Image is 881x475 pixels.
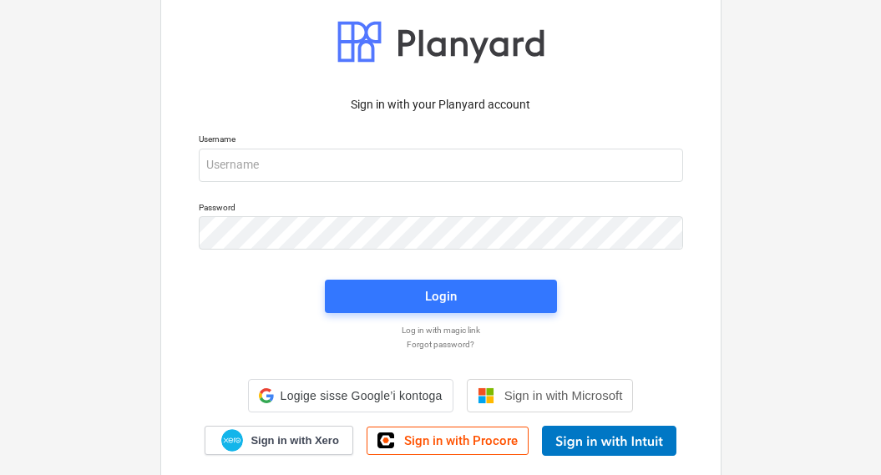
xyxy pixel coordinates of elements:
a: Sign in with Procore [367,427,529,455]
a: Log in with magic link [190,325,691,336]
img: Xero logo [221,429,243,452]
p: Password [199,202,683,216]
input: Username [199,149,683,182]
button: Login [325,280,557,313]
a: Forgot password? [190,339,691,350]
img: Microsoft logo [478,387,494,404]
div: Login [425,286,457,307]
span: Sign in with Xero [251,433,338,448]
span: Sign in with Microsoft [504,388,623,402]
span: Logige sisse Google’i kontoga [281,389,443,402]
div: Logige sisse Google’i kontoga [248,379,453,412]
p: Username [199,134,683,148]
span: Sign in with Procore [404,433,518,448]
a: Sign in with Xero [205,426,353,455]
p: Sign in with your Planyard account [199,96,683,114]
